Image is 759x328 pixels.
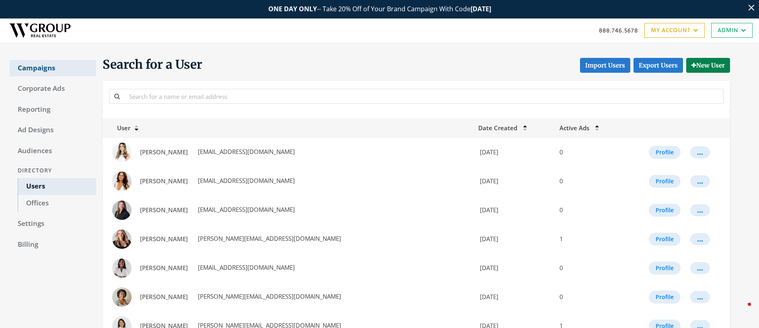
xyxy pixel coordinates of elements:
[649,146,681,159] button: Profile
[649,175,681,188] button: Profile
[473,138,555,167] td: [DATE]
[555,283,622,312] td: 0
[196,292,341,300] span: [PERSON_NAME][EMAIL_ADDRESS][DOMAIN_NAME]
[697,152,703,153] div: ...
[649,262,681,275] button: Profile
[135,232,193,246] a: [PERSON_NAME]
[473,283,555,312] td: [DATE]
[107,124,130,132] span: User
[690,291,710,303] button: ...
[473,167,555,196] td: [DATE]
[711,23,753,38] a: Admin
[690,262,710,274] button: ...
[140,293,188,301] span: [PERSON_NAME]
[196,234,341,242] span: [PERSON_NAME][EMAIL_ADDRESS][DOMAIN_NAME]
[114,93,120,99] i: Search for a name or email address
[697,297,703,297] div: ...
[135,260,193,275] a: [PERSON_NAME]
[697,239,703,240] div: ...
[112,230,132,249] img: Amanda Perrin profile
[135,145,193,160] a: [PERSON_NAME]
[478,124,517,132] span: Date Created
[196,263,295,271] span: [EMAIL_ADDRESS][DOMAIN_NAME]
[140,148,188,156] span: [PERSON_NAME]
[686,58,730,73] button: New User
[697,210,703,211] div: ...
[112,143,132,162] img: Alexa Chaisson profile
[599,26,638,35] a: 888.746.5678
[6,20,74,41] img: Adwerx
[10,60,96,77] a: Campaigns
[555,138,622,167] td: 0
[112,258,132,278] img: April Stephens profile
[634,58,683,73] a: Export Users
[140,177,188,185] span: [PERSON_NAME]
[103,57,202,73] span: Search for a User
[196,176,295,184] span: [EMAIL_ADDRESS][DOMAIN_NAME]
[555,196,622,225] td: 0
[690,175,710,187] button: ...
[112,287,132,307] img: Ariana Jones profile
[649,204,681,217] button: Profile
[697,268,703,269] div: ...
[112,172,132,191] img: Allyse Temple profile
[697,326,703,326] div: ...
[473,254,555,283] td: [DATE]
[473,196,555,225] td: [DATE]
[580,58,630,73] button: Import Users
[196,148,295,156] span: [EMAIL_ADDRESS][DOMAIN_NAME]
[10,143,96,160] a: Audiences
[690,204,710,216] button: ...
[140,235,188,243] span: [PERSON_NAME]
[555,254,622,283] td: 0
[196,205,295,213] span: [EMAIL_ADDRESS][DOMAIN_NAME]
[690,233,710,245] button: ...
[10,163,96,178] div: Directory
[10,122,96,139] a: Ad Designs
[644,23,705,38] a: My Account
[697,181,703,182] div: ...
[124,89,724,104] input: Search for a name or email address
[649,291,681,303] button: Profile
[140,264,188,272] span: [PERSON_NAME]
[135,289,193,304] a: [PERSON_NAME]
[559,124,589,132] span: Active Ads
[690,146,710,158] button: ...
[10,80,96,97] a: Corporate Ads
[135,174,193,189] a: [PERSON_NAME]
[555,167,622,196] td: 0
[649,233,681,246] button: Profile
[473,225,555,254] td: [DATE]
[18,195,96,212] a: Offices
[10,236,96,253] a: Billing
[18,178,96,195] a: Users
[732,301,751,320] iframe: Intercom live chat
[10,215,96,232] a: Settings
[555,225,622,254] td: 1
[135,203,193,217] a: [PERSON_NAME]
[140,206,188,214] span: [PERSON_NAME]
[112,201,132,220] img: Alyson McStay profile
[10,101,96,118] a: Reporting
